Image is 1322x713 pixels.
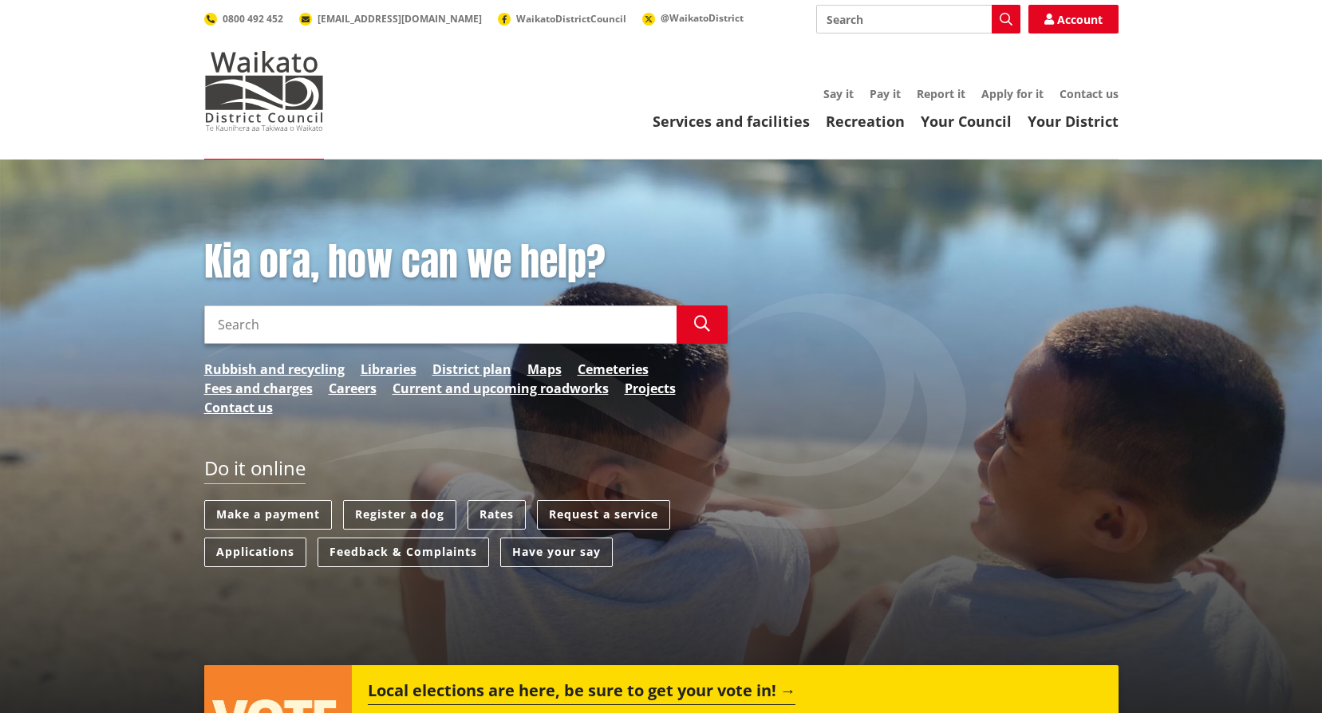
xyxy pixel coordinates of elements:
a: Register a dog [343,500,456,530]
a: Contact us [204,398,273,417]
span: 0800 492 452 [223,12,283,26]
a: @WaikatoDistrict [642,11,744,25]
a: [EMAIL_ADDRESS][DOMAIN_NAME] [299,12,482,26]
a: Rubbish and recycling [204,360,345,379]
a: Projects [625,379,676,398]
a: Request a service [537,500,670,530]
a: Services and facilities [653,112,810,131]
a: Current and upcoming roadworks [393,379,609,398]
a: Report it [917,86,965,101]
a: Applications [204,538,306,567]
img: Waikato District Council - Te Kaunihera aa Takiwaa o Waikato [204,51,324,131]
a: Libraries [361,360,416,379]
a: Apply for it [981,86,1044,101]
a: Careers [329,379,377,398]
h2: Do it online [204,457,306,485]
a: Cemeteries [578,360,649,379]
a: Fees and charges [204,379,313,398]
a: Make a payment [204,500,332,530]
h1: Kia ora, how can we help? [204,239,728,286]
a: Your Council [921,112,1012,131]
a: Say it [823,86,854,101]
input: Search input [816,5,1020,33]
a: Account [1028,5,1119,33]
a: WaikatoDistrictCouncil [498,12,626,26]
a: Recreation [826,112,905,131]
a: Contact us [1060,86,1119,101]
a: Your District [1028,112,1119,131]
a: Rates [468,500,526,530]
a: Feedback & Complaints [318,538,489,567]
a: District plan [432,360,511,379]
input: Search input [204,305,677,344]
span: @WaikatoDistrict [661,11,744,25]
h2: Local elections are here, be sure to get your vote in! [368,681,795,705]
a: Have your say [500,538,613,567]
a: 0800 492 452 [204,12,283,26]
a: Maps [527,360,562,379]
a: Pay it [870,86,901,101]
span: [EMAIL_ADDRESS][DOMAIN_NAME] [318,12,482,26]
span: WaikatoDistrictCouncil [516,12,626,26]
